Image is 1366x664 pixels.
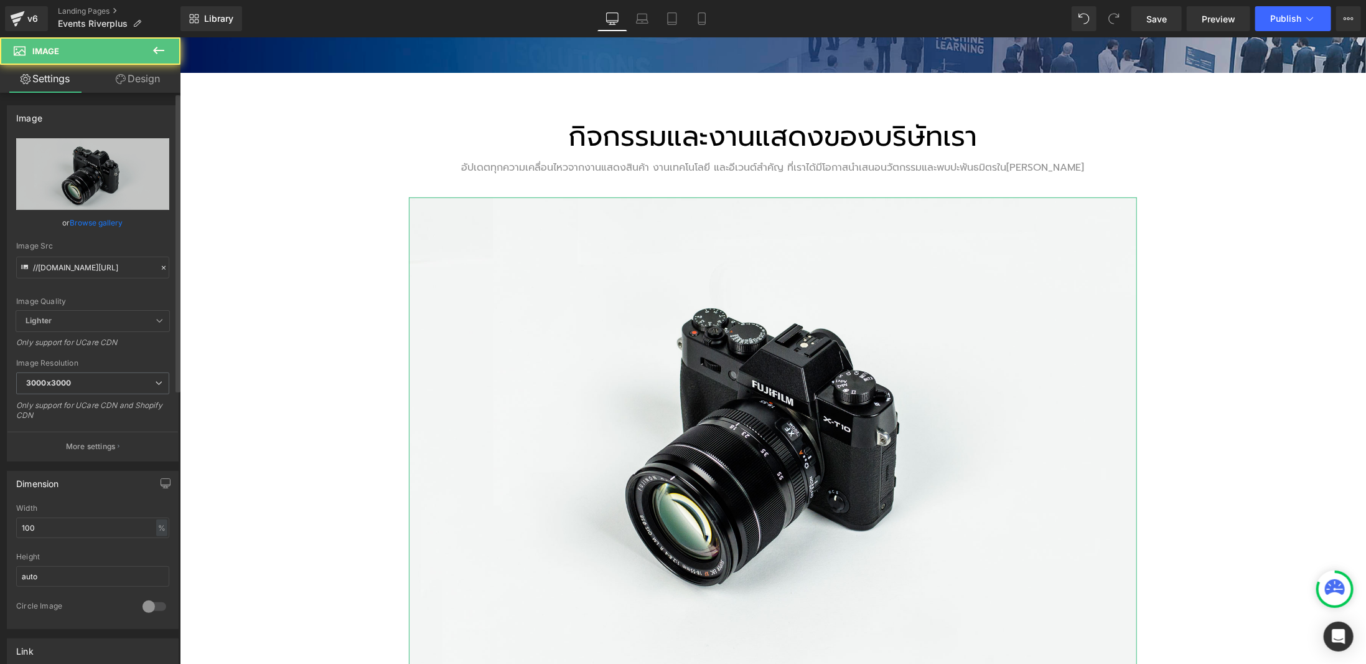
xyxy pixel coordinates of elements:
[16,639,34,657] div: Link
[16,216,169,229] div: or
[26,316,52,325] b: Lighter
[16,518,169,538] input: auto
[66,441,116,452] p: More settings
[70,212,123,234] a: Browse gallery
[597,6,627,31] a: Desktop
[1187,6,1250,31] a: Preview
[16,566,169,587] input: auto
[16,338,169,356] div: Only support for UCare CDN
[156,519,167,536] div: %
[1202,12,1235,26] span: Preview
[1270,14,1301,24] span: Publish
[1102,6,1126,31] button: Redo
[16,601,130,614] div: Circle Image
[58,19,128,29] span: Events Riverplus
[1324,622,1354,652] div: Open Intercom Messenger
[16,106,42,123] div: Image
[16,504,169,513] div: Width
[220,125,966,135] p: อัปเดตทุกความเคลื่อนไหวจากงานแสดงสินค้า งานเทคโนโลยี และอีเวนต์สำคัญ ที่เราได้มีโอกาสนำเสนอนวัตกร...
[7,432,178,461] button: More settings
[58,6,180,16] a: Landing Pages
[16,242,169,250] div: Image Src
[16,553,169,561] div: Height
[204,13,233,24] span: Library
[687,6,717,31] a: Mobile
[1255,6,1331,31] button: Publish
[627,6,657,31] a: Laptop
[220,73,966,125] h2: กิจกรรมและงานแสดงของบริษัทเรา
[657,6,687,31] a: Tablet
[180,6,242,31] a: New Library
[1072,6,1097,31] button: Undo
[16,257,169,278] input: Link
[25,11,40,27] div: v6
[16,401,169,429] div: Only support for UCare CDN and Shopify CDN
[1336,6,1361,31] button: More
[26,378,71,387] b: 3000x3000
[32,46,59,56] span: Image
[16,297,169,306] div: Image Quality
[93,65,183,93] a: Design
[5,6,48,31] a: v6
[1146,12,1167,26] span: Save
[16,472,59,489] div: Dimension
[16,359,169,368] div: Image Resolution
